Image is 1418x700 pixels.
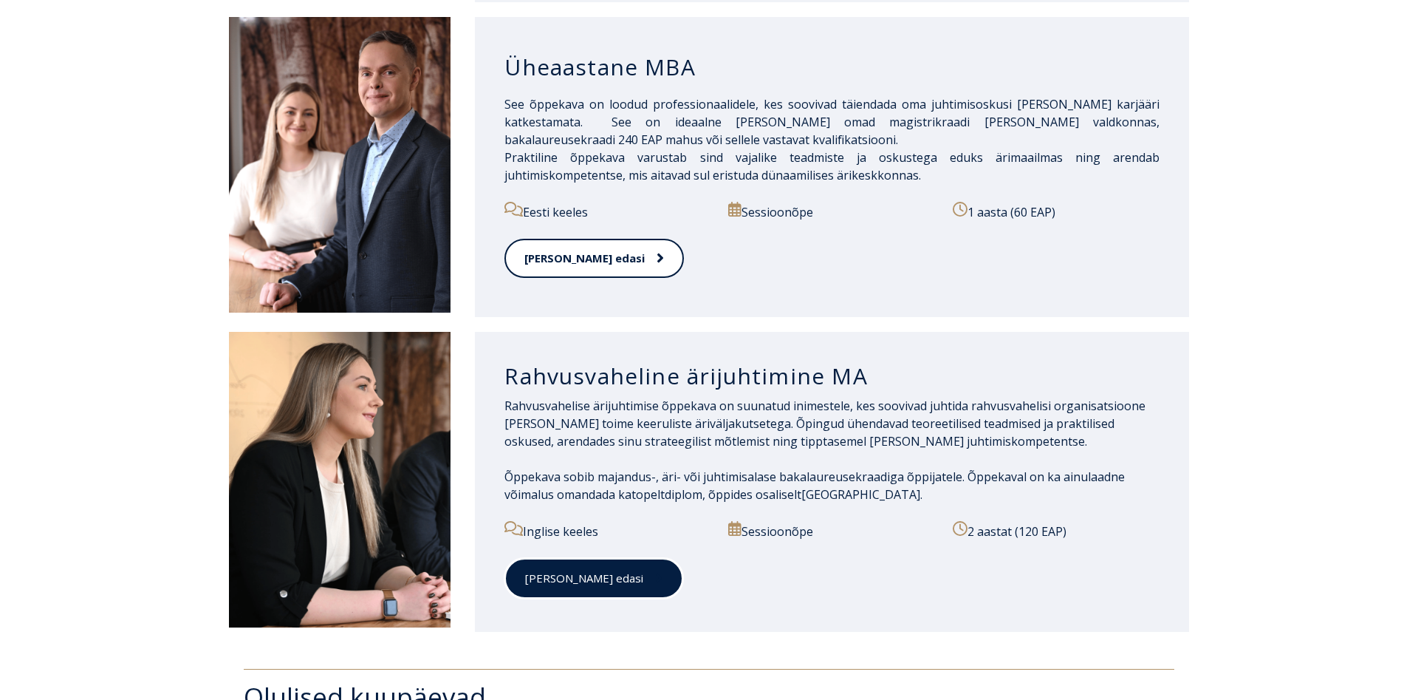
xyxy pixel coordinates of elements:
p: 1 aasta (60 EAP) [953,202,1160,221]
span: [GEOGRAPHIC_DATA] [801,486,920,503]
span: , õppides osaliselt [702,486,801,503]
a: [PERSON_NAME] edasi [504,558,683,599]
p: Inglise keeles [504,521,711,540]
span: . [920,486,922,503]
span: Praktiline õppekava varustab sind vajalike teadmiste ja oskustega eduks ärimaailmas ning arendab ... [504,149,1160,183]
p: 2 aastat (120 EAP) [953,521,1160,540]
p: Eesti keeles [504,202,711,221]
img: DSC_1907 [229,332,451,628]
span: topeltdiplom [631,486,702,503]
span: Rahvusvahelise ärijuhtimise õppekava on suunatud inimestele, kes soovivad juhtida rahvusvahelisi ... [504,398,1145,449]
h3: Üheaastane MBA [504,53,1160,81]
span: See õppekava on loodud professionaalidele, kes soovivad täiendada oma juhtimisoskusi [PERSON_NAME... [504,96,1160,148]
p: Sessioonõpe [728,521,935,540]
h3: Rahvusvaheline ärijuhtimine MA [504,362,1160,390]
p: Sessioonõpe [728,202,935,221]
a: [PERSON_NAME] edasi [504,239,684,278]
img: DSC_1995 [229,17,451,313]
span: Õppekaval on ka ainulaadne võimalus omandada ka [504,469,1125,503]
span: Õppekava sobib majandus-, äri- või juhtimisalase bakalaureusekraadiga õppijatele. [504,469,965,485]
